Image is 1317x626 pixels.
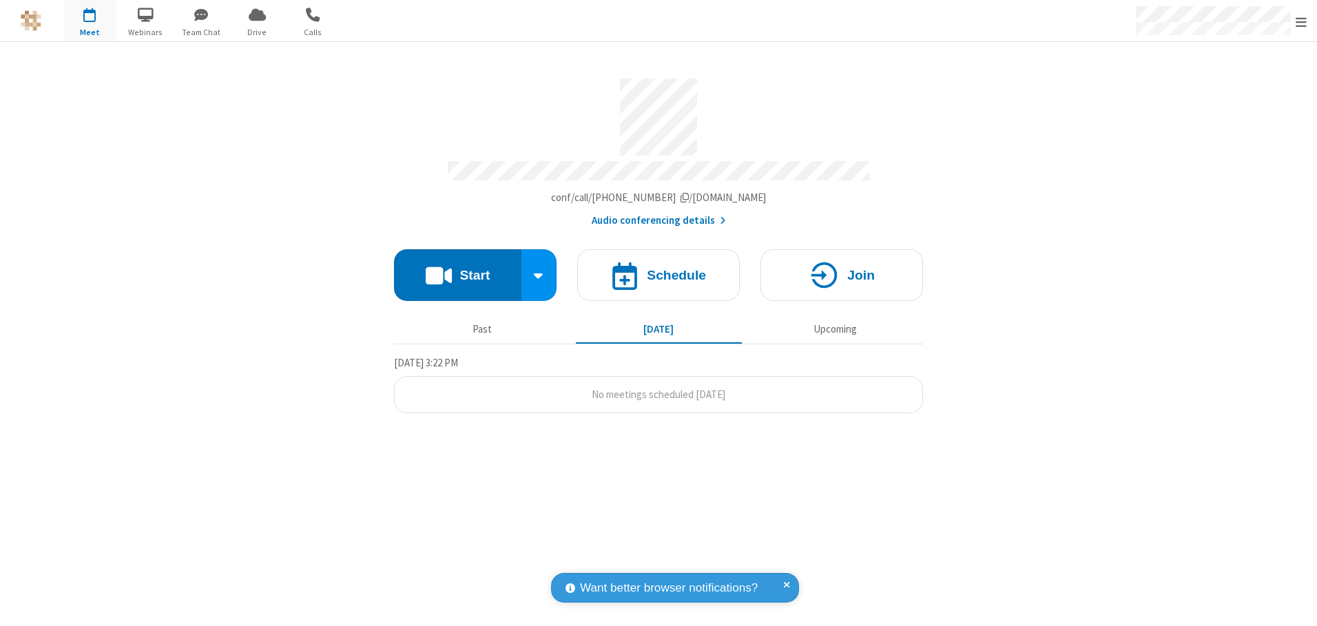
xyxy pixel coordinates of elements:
[394,68,923,229] section: Account details
[1283,590,1307,616] iframe: Chat
[231,26,283,39] span: Drive
[580,579,758,597] span: Want better browser notifications?
[760,249,923,301] button: Join
[64,26,116,39] span: Meet
[287,26,339,39] span: Calls
[394,249,521,301] button: Start
[752,316,918,342] button: Upcoming
[176,26,227,39] span: Team Chat
[647,269,706,282] h4: Schedule
[551,191,767,204] span: Copy my meeting room link
[21,10,41,31] img: QA Selenium DO NOT DELETE OR CHANGE
[521,249,557,301] div: Start conference options
[120,26,172,39] span: Webinars
[459,269,490,282] h4: Start
[592,213,726,229] button: Audio conferencing details
[576,316,742,342] button: [DATE]
[394,355,923,414] section: Today's Meetings
[577,249,740,301] button: Schedule
[400,316,566,342] button: Past
[592,388,725,401] span: No meetings scheduled [DATE]
[551,190,767,206] button: Copy my meeting room linkCopy my meeting room link
[847,269,875,282] h4: Join
[394,356,458,369] span: [DATE] 3:22 PM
